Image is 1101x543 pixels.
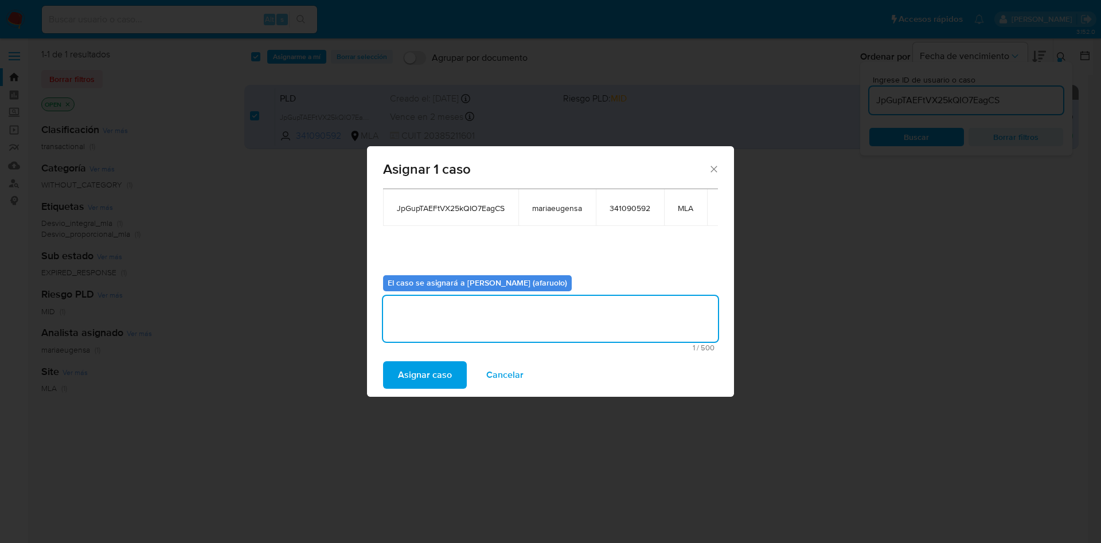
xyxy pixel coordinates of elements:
div: assign-modal [367,146,734,397]
span: 341090592 [610,203,650,213]
span: Cancelar [486,362,524,388]
span: JpGupTAEFtVX25kQIO7EagCS [397,203,505,213]
button: Cancelar [471,361,538,389]
button: Cerrar ventana [708,163,719,174]
span: Asignar caso [398,362,452,388]
button: Asignar caso [383,361,467,389]
span: mariaeugensa [532,203,582,213]
span: MLA [678,203,693,213]
b: El caso se asignará a [PERSON_NAME] (afaruolo) [388,277,567,288]
span: Asignar 1 caso [383,162,708,176]
span: Máximo 500 caracteres [386,344,715,351]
